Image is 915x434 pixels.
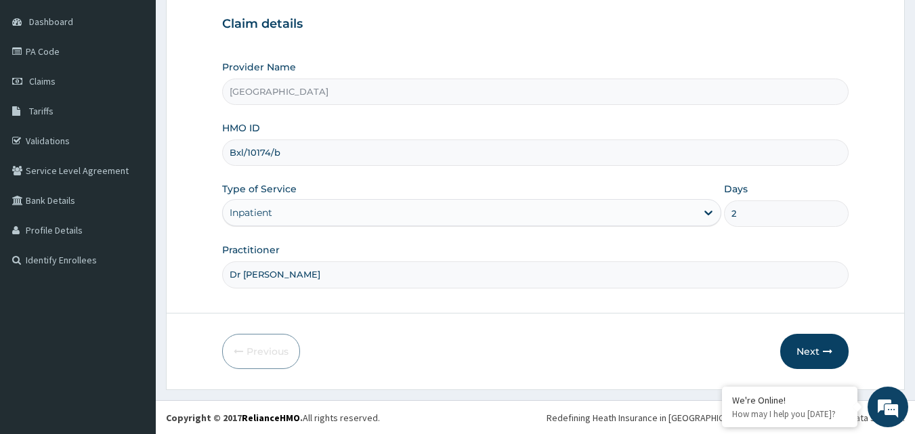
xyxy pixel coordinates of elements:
[166,412,303,424] strong: Copyright © 2017 .
[29,75,56,87] span: Claims
[222,334,300,369] button: Previous
[222,243,280,257] label: Practitioner
[222,7,255,39] div: Minimize live chat window
[222,261,849,288] input: Enter Name
[25,68,55,102] img: d_794563401_company_1708531726252_794563401
[732,394,847,406] div: We're Online!
[780,334,849,369] button: Next
[547,411,905,425] div: Redefining Heath Insurance in [GEOGRAPHIC_DATA] using Telemedicine and Data Science!
[222,17,849,32] h3: Claim details
[230,206,272,219] div: Inpatient
[732,408,847,420] p: How may I help you today?
[222,139,849,166] input: Enter HMO ID
[222,182,297,196] label: Type of Service
[222,121,260,135] label: HMO ID
[70,76,228,93] div: Chat with us now
[724,182,748,196] label: Days
[79,131,187,267] span: We're online!
[242,412,300,424] a: RelianceHMO
[29,105,54,117] span: Tariffs
[222,60,296,74] label: Provider Name
[29,16,73,28] span: Dashboard
[7,290,258,337] textarea: Type your message and hit 'Enter'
